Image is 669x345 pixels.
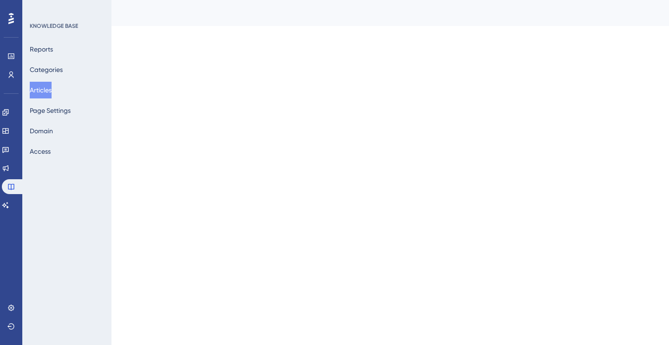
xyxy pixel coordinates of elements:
button: Access [30,143,51,160]
button: Reports [30,41,53,58]
button: Page Settings [30,102,71,119]
button: Categories [30,61,63,78]
button: Domain [30,123,53,139]
div: KNOWLEDGE BASE [30,22,78,30]
button: Articles [30,82,52,98]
